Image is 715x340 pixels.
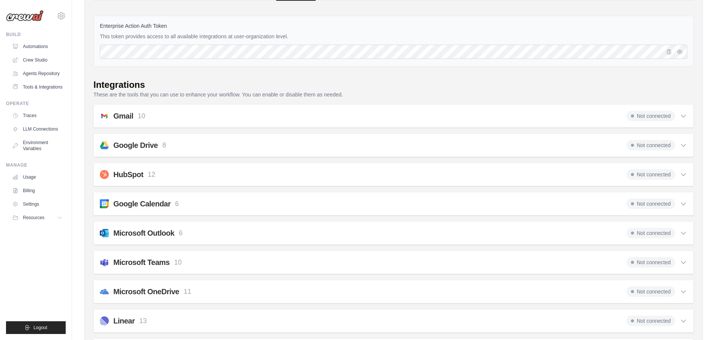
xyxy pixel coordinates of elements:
img: svg+xml;base64,PHN2ZyB4bWxucz0iaHR0cDovL3d3dy53My5vcmcvMjAwMC9zdmciIHZpZXdCb3g9IjAgMCAyNCAyNCI+PH... [100,287,109,296]
a: Settings [9,198,66,210]
a: Crew Studio [9,54,66,66]
a: Usage [9,171,66,183]
span: Not connected [626,140,675,150]
h2: Microsoft Teams [113,257,170,268]
h2: Microsoft OneDrive [113,286,179,297]
div: Manage [6,162,66,168]
a: Agents Repository [9,68,66,80]
h2: Gmail [113,111,133,121]
p: 11 [184,287,191,297]
p: 8 [162,140,166,150]
p: 10 [174,257,182,268]
img: svg+xml;base64,PHN2ZyB4bWxucz0iaHR0cDovL3d3dy53My5vcmcvMjAwMC9zdmciIGFyaWEtbGFiZWw9IkdtYWlsIiB2aW... [100,111,109,120]
a: Tools & Integrations [9,81,66,93]
a: Automations [9,41,66,53]
p: 6 [175,199,179,209]
a: Traces [9,110,66,122]
h2: Microsoft Outlook [113,228,175,238]
button: Logout [6,321,66,334]
p: 13 [139,316,147,326]
span: Not connected [626,228,675,238]
h2: Google Drive [113,140,158,150]
div: Build [6,32,66,38]
button: Resources [9,212,66,224]
span: Logout [33,325,47,331]
span: Not connected [626,169,675,180]
img: svg+xml;base64,PHN2ZyB4bWxucz0iaHR0cDovL3d3dy53My5vcmcvMjAwMC9zdmciIGZpbGw9Im5vbmUiIHZpZXdCb3g9Ij... [100,258,109,267]
p: 12 [148,170,155,180]
h2: Linear [113,316,135,326]
div: Operate [6,101,66,107]
a: LLM Connections [9,123,66,135]
h2: Google Calendar [113,199,171,209]
img: linear.svg [100,316,109,325]
a: Environment Variables [9,137,66,155]
p: 6 [179,228,183,238]
span: Not connected [626,199,675,209]
img: svg+xml;base64,PHN2ZyB4bWxucz0iaHR0cDovL3d3dy53My5vcmcvMjAwMC9zdmciIGZpbGw9Im5vbmUiIHZpZXdCb3g9Ij... [100,229,109,238]
p: This token provides access to all available integrations at user-organization level. [100,33,687,40]
a: Billing [9,185,66,197]
img: Logo [6,10,44,21]
span: Not connected [626,286,675,297]
h2: HubSpot [113,169,143,180]
span: Resources [23,215,44,221]
span: Not connected [626,111,675,121]
p: These are the tools that you can use to enhance your workflow. You can enable or disable them as ... [93,91,694,98]
img: svg+xml;base64,PHN2ZyB4bWxucz0iaHR0cDovL3d3dy53My5vcmcvMjAwMC9zdmciIHZpZXdCb3g9IjAgMCAxMDI0IDEwMj... [100,170,109,179]
label: Enterprise Action Auth Token [100,22,687,30]
span: Not connected [626,257,675,268]
div: Integrations [93,79,145,91]
span: Not connected [626,316,675,326]
p: 10 [138,111,145,121]
img: svg+xml;base64,PHN2ZyB4bWxucz0iaHR0cDovL3d3dy53My5vcmcvMjAwMC9zdmciIHZpZXdCb3g9IjAgLTMgNDggNDgiPj... [100,141,109,150]
img: svg+xml;base64,PHN2ZyB4bWxucz0iaHR0cDovL3d3dy53My5vcmcvMjAwMC9zdmciIHByZXNlcnZlQXNwZWN0UmF0aW89In... [100,199,109,208]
